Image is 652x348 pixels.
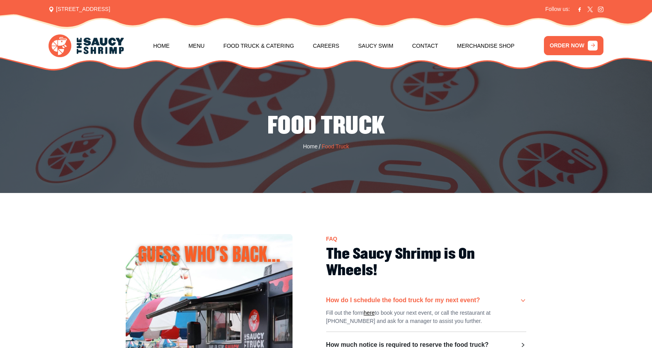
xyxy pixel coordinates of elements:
img: logo [49,34,124,57]
a: Home [153,31,170,61]
a: Merchandise Shop [457,31,515,61]
a: ORDER NOW [544,36,604,55]
span: Follow us: [545,5,570,13]
p: Fill out the form to book your next event, or call the restaurant at [PHONE_NUMBER] and ask for a... [326,309,527,325]
a: here [364,309,375,317]
h2: Food Truck [6,112,646,141]
h2: The Saucy Shrimp is On Wheels! [326,246,527,279]
span: [STREET_ADDRESS] [49,5,110,13]
a: Menu [188,31,204,61]
span: / [319,142,320,151]
a: Saucy Swim [358,31,394,61]
h3: How do I schedule the food truck for my next event? [326,297,480,304]
a: Contact [412,31,438,61]
span: Food Truck [321,142,349,151]
a: Food Truck & Catering [223,31,294,61]
a: Home [303,142,318,151]
span: FAQ [326,236,338,242]
a: Careers [313,31,340,61]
